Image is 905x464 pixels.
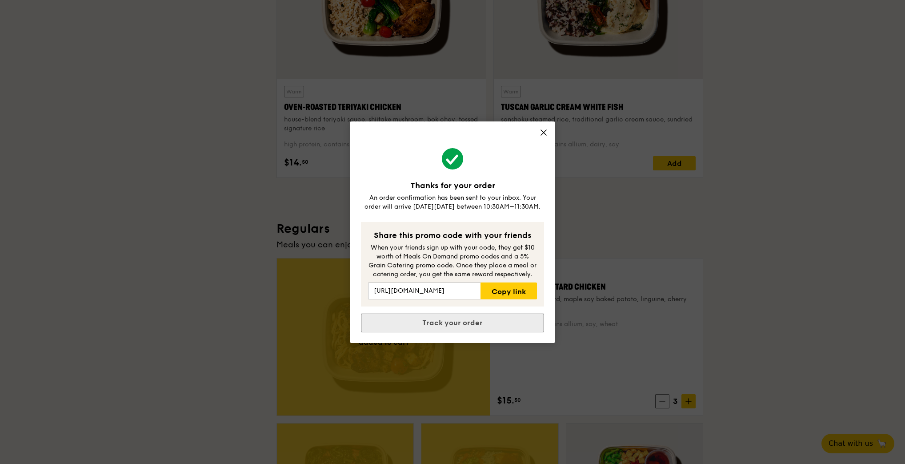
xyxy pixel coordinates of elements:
div: Share this promo code with your friends [368,229,537,242]
div: An order confirmation has been sent to your inbox. Your order will arrive [DATE][DATE] between 10... [361,194,544,211]
div: Thanks for your order [361,179,544,192]
div: When your friends sign up with your code, they get $10 worth of Meals On Demand promo codes and a... [368,243,537,279]
a: Track your order [361,314,544,332]
a: Copy link [481,282,537,299]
